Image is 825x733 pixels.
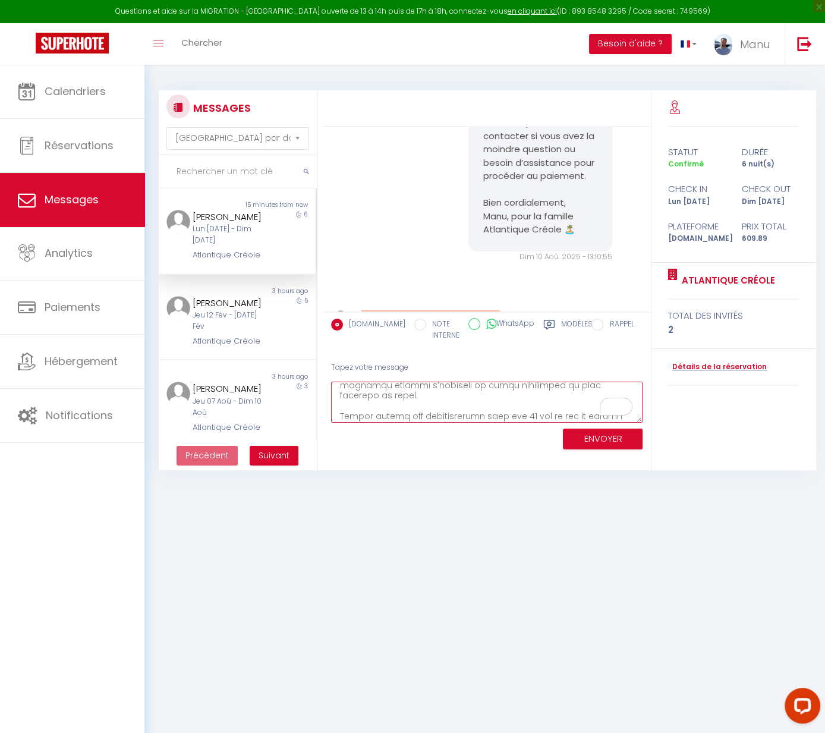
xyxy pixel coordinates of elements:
div: Lun [DATE] - Dim [DATE] [193,224,269,246]
textarea: To enrich screen reader interactions, please activate Accessibility in Grammarly extension settings [331,382,643,423]
span: Analytics [45,246,93,260]
div: Atlantique Créole [193,249,269,261]
a: Détails de la réservation [668,361,767,373]
div: total des invités [668,309,799,323]
span: Manu [740,37,770,52]
span: 5 [304,296,308,305]
span: Confirmé [668,159,704,169]
div: Dim [DATE] [734,196,808,207]
div: Lun [DATE] [660,196,734,207]
div: [PERSON_NAME] [193,382,269,396]
div: [DOMAIN_NAME] [660,233,734,244]
iframe: LiveChat chat widget [775,683,825,733]
a: Chercher [172,23,231,65]
div: 6 nuit(s) [734,159,808,170]
div: check in [660,182,734,196]
div: check out [734,182,808,196]
img: Super Booking [36,33,109,54]
img: ... [714,34,732,55]
button: ENVOYER [563,429,643,449]
div: durée [734,145,808,159]
div: 15 minutes from now [237,200,316,210]
a: Atlantique Créole [678,273,775,288]
div: Tapez votre message [331,353,643,382]
img: ... [166,210,190,234]
span: Notifications [46,408,113,423]
div: Dim 10 Aoû. 2025 - 13:10:55 [468,251,612,263]
span: 3 [304,382,308,391]
div: Jeu 07 Aoû - Dim 10 Aoû [193,396,269,419]
div: Jeu 12 Fév - [DATE] Fév [193,310,269,332]
label: WhatsApp [480,318,534,331]
a: en cliquant ici [508,6,557,16]
span: Calendriers [45,84,106,99]
span: Réservations [45,138,114,153]
a: ... Manu [706,23,785,65]
img: ... [166,296,190,320]
div: statut [660,145,734,159]
label: [DOMAIN_NAME] [343,319,405,332]
div: Atlantique Créole [193,421,269,433]
div: Plateforme [660,219,734,234]
div: [PERSON_NAME] [193,210,269,224]
img: ... [166,382,190,405]
div: Atlantique Créole [193,335,269,347]
div: [PERSON_NAME] [193,296,269,310]
img: logout [797,36,812,51]
span: Précédent [185,449,229,461]
span: Chercher [181,36,222,49]
button: Previous [177,446,238,466]
input: Rechercher un mot clé [159,155,317,188]
span: Messages [45,192,99,207]
img: ... [335,310,347,322]
div: 3 hours ago [237,287,316,296]
div: 609.89 [734,233,808,244]
h3: MESSAGES [190,95,251,121]
button: Next [250,446,298,466]
label: NOTE INTERNE [426,319,459,341]
div: Prix total [734,219,808,234]
span: Paiements [45,300,100,314]
span: Suivant [259,449,289,461]
label: Modèles [561,319,593,343]
label: RAPPEL [603,319,634,332]
div: 2 [668,323,799,337]
span: Hébergement [45,354,118,369]
div: 3 hours ago [237,372,316,382]
span: 6 [304,210,308,219]
button: Besoin d'aide ? [589,34,672,54]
